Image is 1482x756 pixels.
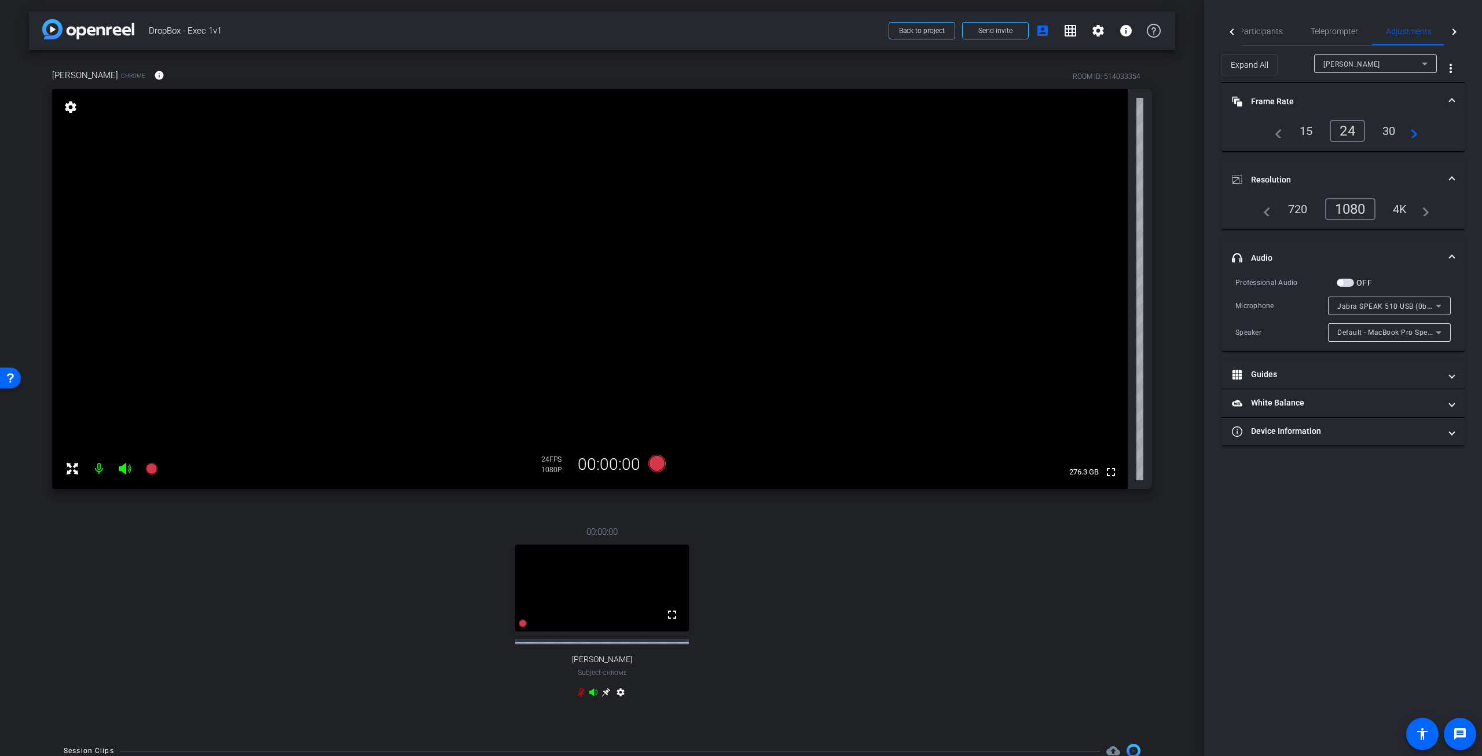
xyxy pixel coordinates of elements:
[1221,361,1465,389] mat-expansion-panel-header: Guides
[1311,27,1358,35] span: Teleprompter
[1404,124,1418,138] mat-icon: navigate_next
[1065,465,1103,479] span: 276.3 GB
[1221,389,1465,417] mat-expansion-panel-header: White Balance
[1257,202,1271,216] mat-icon: navigate_before
[1232,252,1440,264] mat-panel-title: Audio
[1235,327,1328,338] div: Speaker
[1231,54,1268,76] span: Expand All
[1232,397,1440,409] mat-panel-title: White Balance
[42,19,134,39] img: app-logo
[1374,121,1404,141] div: 30
[1453,727,1467,741] mat-icon: message
[1221,239,1465,276] mat-expansion-panel-header: Audio
[1235,300,1328,312] div: Microphone
[1337,301,1457,311] span: Jabra SPEAK 510 USB (0b0e:0420)
[154,70,164,81] mat-icon: info
[1232,425,1440,437] mat-panel-title: Device Information
[121,71,145,80] span: Chrome
[1386,27,1432,35] span: Adjustments
[1279,199,1316,219] div: 720
[614,688,628,702] mat-icon: settings
[1323,60,1380,68] span: [PERSON_NAME]
[899,27,945,35] span: Back to project
[549,455,562,463] span: FPS
[1354,277,1372,288] label: OFF
[52,69,118,82] span: [PERSON_NAME]
[962,22,1029,39] button: Send invite
[889,22,955,39] button: Back to project
[570,455,648,474] div: 00:00:00
[1444,61,1458,75] mat-icon: more_vert
[1073,71,1140,82] div: ROOM ID: 514033354
[1221,418,1465,445] mat-expansion-panel-header: Device Information
[1415,202,1429,216] mat-icon: navigate_next
[1221,198,1465,229] div: Resolution
[1221,54,1278,75] button: Expand All
[1291,121,1322,141] div: 15
[63,100,79,114] mat-icon: settings
[1325,198,1375,220] div: 1080
[1239,27,1283,35] span: Participants
[1104,465,1118,479] mat-icon: fullscreen
[1063,24,1077,38] mat-icon: grid_on
[1437,54,1465,82] button: More Options for Adjustments Panel
[1232,368,1440,381] mat-panel-title: Guides
[1232,96,1440,108] mat-panel-title: Frame Rate
[1232,174,1440,186] mat-panel-title: Resolution
[1119,24,1133,38] mat-icon: info
[1221,120,1465,151] div: Frame Rate
[149,19,882,42] span: DropBox - Exec 1v1
[541,455,570,464] div: 24
[1330,120,1365,142] div: 24
[601,669,603,677] span: -
[1337,327,1477,337] span: Default - MacBook Pro Speakers (Built-in)
[1221,161,1465,198] mat-expansion-panel-header: Resolution
[586,525,618,538] span: 00:00:00
[1036,24,1050,38] mat-icon: account_box
[1384,199,1416,219] div: 4K
[578,667,627,678] span: Subject
[1221,276,1465,351] div: Audio
[1091,24,1105,38] mat-icon: settings
[1235,277,1337,288] div: Professional Audio
[978,26,1013,35] span: Send invite
[1221,83,1465,120] mat-expansion-panel-header: Frame Rate
[572,655,632,664] span: [PERSON_NAME]
[1268,124,1282,138] mat-icon: navigate_before
[1415,727,1429,741] mat-icon: accessibility
[665,608,679,622] mat-icon: fullscreen
[541,465,570,474] div: 1080P
[603,670,627,676] span: Chrome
